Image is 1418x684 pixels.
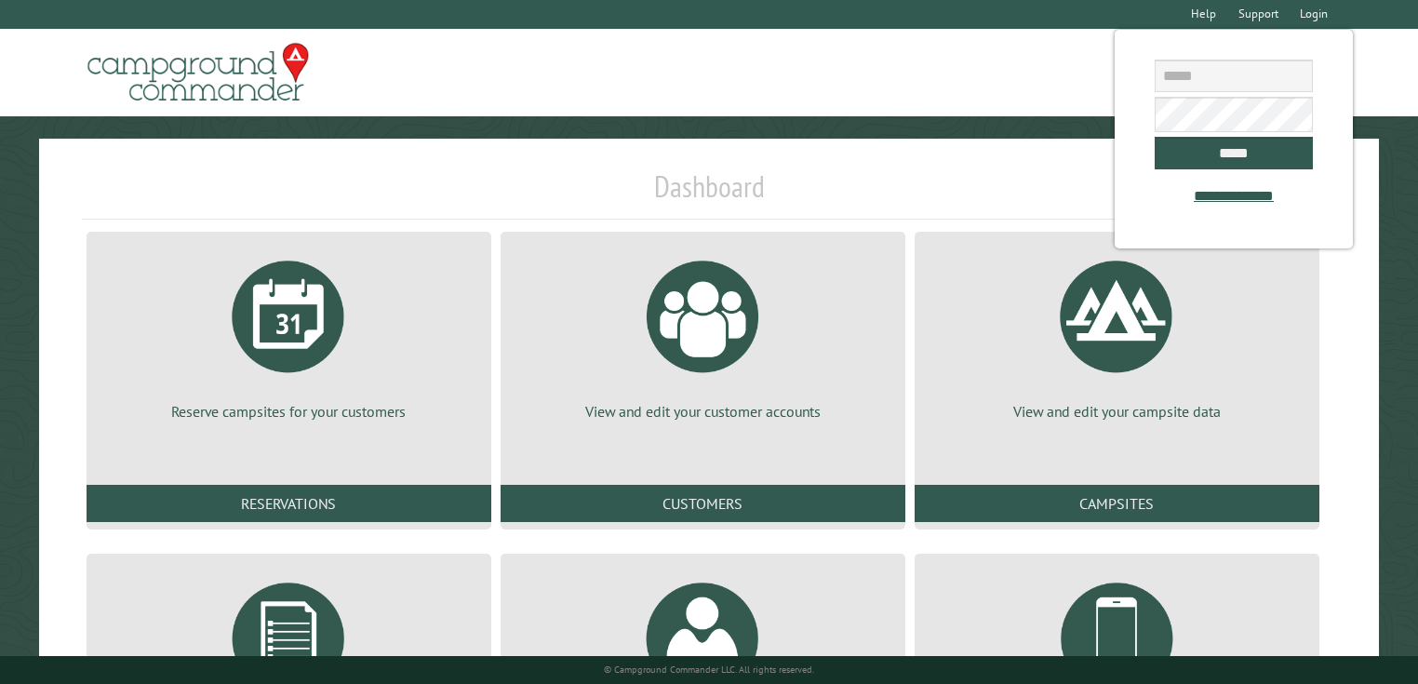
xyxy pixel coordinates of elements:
[82,168,1337,220] h1: Dashboard
[109,401,469,422] p: Reserve campsites for your customers
[937,401,1297,422] p: View and edit your campsite data
[523,247,883,422] a: View and edit your customer accounts
[937,247,1297,422] a: View and edit your campsite data
[109,247,469,422] a: Reserve campsites for your customers
[82,36,314,109] img: Campground Commander
[87,485,491,522] a: Reservations
[523,401,883,422] p: View and edit your customer accounts
[604,664,814,676] small: © Campground Commander LLC. All rights reserved.
[501,485,905,522] a: Customers
[915,485,1319,522] a: Campsites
